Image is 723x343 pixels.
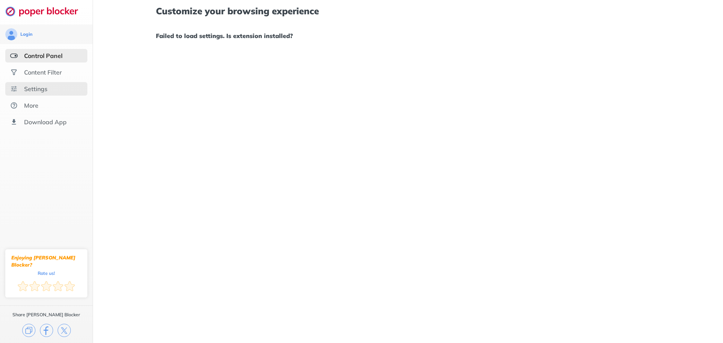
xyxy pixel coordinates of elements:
img: copy.svg [22,324,35,337]
h1: Failed to load settings. Is extension installed? [156,31,660,41]
div: Control Panel [24,52,63,59]
div: Content Filter [24,69,62,76]
div: Download App [24,118,67,126]
div: More [24,102,38,109]
div: Login [20,31,32,37]
div: Enjoying [PERSON_NAME] Blocker? [11,254,81,268]
div: Share [PERSON_NAME] Blocker [12,312,80,318]
h1: Customize your browsing experience [156,6,660,16]
img: facebook.svg [40,324,53,337]
div: Rate us! [38,271,55,275]
img: logo-webpage.svg [5,6,86,17]
img: social.svg [10,69,18,76]
div: Settings [24,85,47,93]
img: features-selected.svg [10,52,18,59]
img: about.svg [10,102,18,109]
img: x.svg [58,324,71,337]
img: settings.svg [10,85,18,93]
img: download-app.svg [10,118,18,126]
img: avatar.svg [5,28,17,40]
